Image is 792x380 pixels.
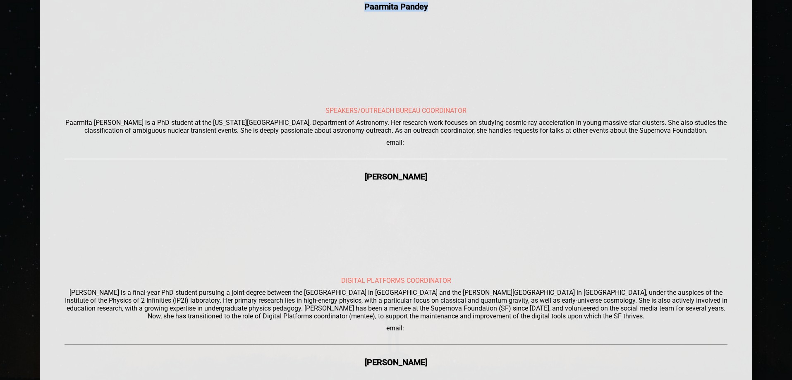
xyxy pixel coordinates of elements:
div: [PERSON_NAME] [65,357,728,367]
div: [PERSON_NAME] is a final-year PhD student pursuing a joint-degree between the [GEOGRAPHIC_DATA] i... [65,289,728,320]
div: Digital platforms coordinator [65,277,728,284]
div: [PERSON_NAME] [65,172,728,182]
div: Speakers/outreach bureau coordinator [65,107,728,115]
div: Paarmita [PERSON_NAME] is a PhD student at the [US_STATE][GEOGRAPHIC_DATA], Department of Astrono... [65,119,728,134]
div: email: [65,139,728,146]
div: email: [65,324,728,332]
div: Paarmita Pandey [65,2,728,12]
